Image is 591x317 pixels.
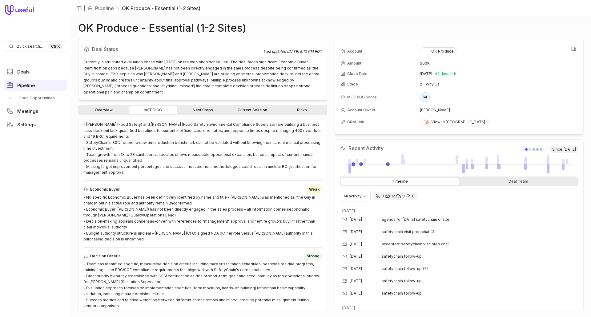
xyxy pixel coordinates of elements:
[17,83,35,88] span: Pipeline
[83,59,322,95] div: Currently in structured evaluation phase with [DATE] onsite workshop scheduled. The deal faces si...
[278,106,326,114] a: Risks
[350,266,362,271] time: [DATE]
[382,266,422,271] span: safetychain follow-up
[420,79,578,89] td: 2 - Why Us
[79,106,128,114] a: Overview
[423,266,428,271] span: 7 emails in thread
[83,44,263,54] h2: Deal Status
[382,229,429,234] span: safetychain visit prep chat
[49,43,62,50] kbd: Ctrl K
[564,147,576,152] time: [DATE]
[263,49,322,54] div: Last updated
[350,242,362,247] time: [DATE]
[420,47,458,55] button: OK Produce
[382,254,422,259] span: safetychain follow-up
[340,145,384,152] h2: Recent Activity
[420,58,578,68] td: $60K
[17,109,38,113] span: Meetings
[309,187,320,192] span: Weak
[347,61,361,66] span: Amount
[347,82,358,87] span: Stage
[382,217,449,222] span: agenda for [DATE] safetychain onsite
[431,229,436,234] span: 3 emails in thread
[420,118,489,126] a: View in [GEOGRAPHIC_DATA]
[347,71,368,76] span: Close Date
[4,119,67,130] a: Settings
[16,44,43,49] span: Quick search...
[78,24,246,32] h1: OK Produce - Essential (1-2 Sites)
[382,279,422,283] span: safetychain follow-up
[347,120,364,125] span: CRM Link
[17,69,30,74] span: Deals
[420,92,430,102] div: 64
[382,242,449,247] span: accepted: safetychain visit prep chat
[83,121,322,176] div: - [PERSON_NAME] (Food Safety) and [PERSON_NAME] (Food Safety Environmental Compliance Supervisor)...
[4,105,67,117] a: Meetings
[4,93,67,103] a: Open Opportunities
[341,178,459,185] div: Timeline
[347,95,377,100] span: MEDDICC Score
[95,5,114,12] a: Pipeline
[382,291,422,296] span: safetychain follow-up
[287,49,322,54] time: [DATE] 5:10 PM EDT
[350,217,362,222] time: [DATE]
[420,71,432,76] time: [DATE]
[83,194,322,242] div: - No specific Economic Buyer has been definitively identified by name and title - [PERSON_NAME] w...
[84,5,85,12] span: |
[83,261,322,309] div: - Team has identified specific, measurable decision criteria including master sanitation schedule...
[350,254,362,259] time: [DATE]
[4,93,67,103] div: Pipeline submenu
[342,208,355,213] time: [DATE]
[550,146,578,153] span: Since
[347,49,362,54] span: Account
[460,178,577,185] div: Deal Team
[307,254,320,259] span: Strong
[435,71,456,76] span: 44 days left
[83,252,322,260] div: Decision Criteria
[116,5,200,12] li: OK Produce - Essential (1-2 Sites)
[350,291,362,296] time: [DATE]
[129,106,177,114] a: MEDDICC
[4,66,67,77] a: Deals
[17,122,36,127] span: Settings
[342,306,355,310] time: [DATE]
[228,106,276,114] a: Current Solution
[420,105,578,115] td: [PERSON_NAME]
[373,192,417,200] div: 3 calls and 12 email threads
[74,4,84,13] button: Collapse sidebar
[424,49,454,54] div: OK Produce
[347,108,376,113] span: Account Owner
[424,120,485,125] div: View in [GEOGRAPHIC_DATA]
[4,80,67,91] a: Pipeline
[569,44,578,53] button: View all fields
[350,279,362,283] time: [DATE]
[179,106,227,114] a: Next Steps
[350,229,362,234] time: [DATE]
[83,186,322,193] div: Economic Buyer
